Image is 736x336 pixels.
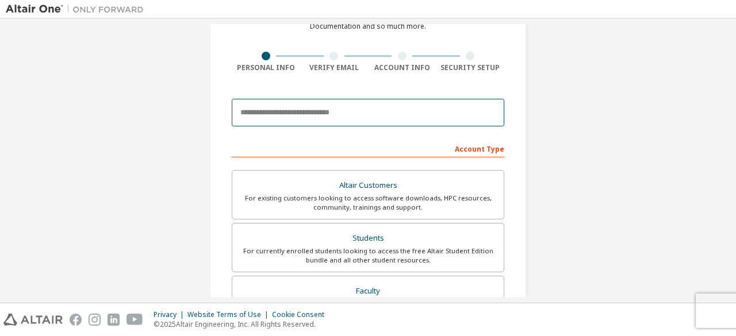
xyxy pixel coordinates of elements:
div: Personal Info [232,63,300,72]
img: youtube.svg [126,314,143,326]
div: Faculty [239,283,497,299]
div: Security Setup [436,63,505,72]
img: facebook.svg [70,314,82,326]
div: Verify Email [300,63,369,72]
img: instagram.svg [89,314,101,326]
div: Cookie Consent [272,310,331,319]
img: linkedin.svg [108,314,120,326]
p: © 2025 Altair Engineering, Inc. All Rights Reserved. [154,319,331,329]
div: For currently enrolled students looking to access the free Altair Student Edition bundle and all ... [239,246,497,265]
img: Altair One [6,3,149,15]
div: Privacy [154,310,187,319]
img: altair_logo.svg [3,314,63,326]
div: Account Type [232,139,504,157]
div: Website Terms of Use [187,310,272,319]
div: Account Info [368,63,436,72]
div: Altair Customers [239,177,497,194]
div: Students [239,230,497,246]
div: For existing customers looking to access software downloads, HPC resources, community, trainings ... [239,194,497,212]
